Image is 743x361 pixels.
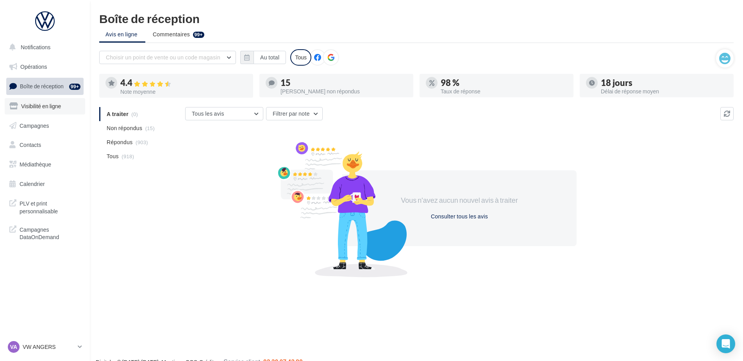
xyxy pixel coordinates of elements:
span: Contacts [20,141,41,148]
span: Visibilité en ligne [21,103,61,109]
a: PLV et print personnalisable [5,195,85,218]
div: 18 jours [601,79,727,87]
span: Répondus [107,138,133,146]
span: Calendrier [20,180,45,187]
div: 99+ [69,84,80,90]
span: Notifications [21,44,50,50]
div: [PERSON_NAME] non répondus [280,89,407,94]
a: Campagnes [5,118,85,134]
span: VA [10,343,17,351]
div: 15 [280,79,407,87]
button: Filtrer par note [266,107,323,120]
div: 98 % [441,79,567,87]
a: Contacts [5,137,85,153]
button: Au total [254,51,286,64]
span: Boîte de réception [20,83,64,89]
span: Tous les avis [192,110,224,117]
span: Campagnes [20,122,49,129]
a: Visibilité en ligne [5,98,85,114]
div: Note moyenne [120,89,247,95]
a: Opérations [5,59,85,75]
button: Tous les avis [185,107,263,120]
div: Taux de réponse [441,89,567,94]
span: Opérations [20,63,47,70]
div: 99+ [193,32,204,38]
button: Consulter tous les avis [428,212,491,221]
span: (918) [121,153,134,159]
a: Boîte de réception99+ [5,78,85,95]
p: VW ANGERS [23,343,75,351]
span: PLV et print personnalisable [20,198,80,215]
div: Vous n'avez aucun nouvel avis à traiter [392,195,527,206]
a: Médiathèque [5,156,85,173]
a: VA VW ANGERS [6,340,84,354]
span: (15) [145,125,155,131]
div: 4.4 [120,79,247,88]
button: Au total [240,51,286,64]
div: Tous [290,49,311,66]
div: Délai de réponse moyen [601,89,727,94]
button: Notifications [5,39,82,55]
div: Boîte de réception [99,13,734,24]
span: Commentaires [153,30,190,38]
span: Non répondus [107,124,142,132]
span: Tous [107,152,119,160]
a: Campagnes DataOnDemand [5,221,85,244]
a: Calendrier [5,176,85,192]
span: Choisir un point de vente ou un code magasin [106,54,220,61]
span: Médiathèque [20,161,51,168]
button: Choisir un point de vente ou un code magasin [99,51,236,64]
span: Campagnes DataOnDemand [20,224,80,241]
span: (903) [136,139,148,145]
div: Open Intercom Messenger [716,334,735,353]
